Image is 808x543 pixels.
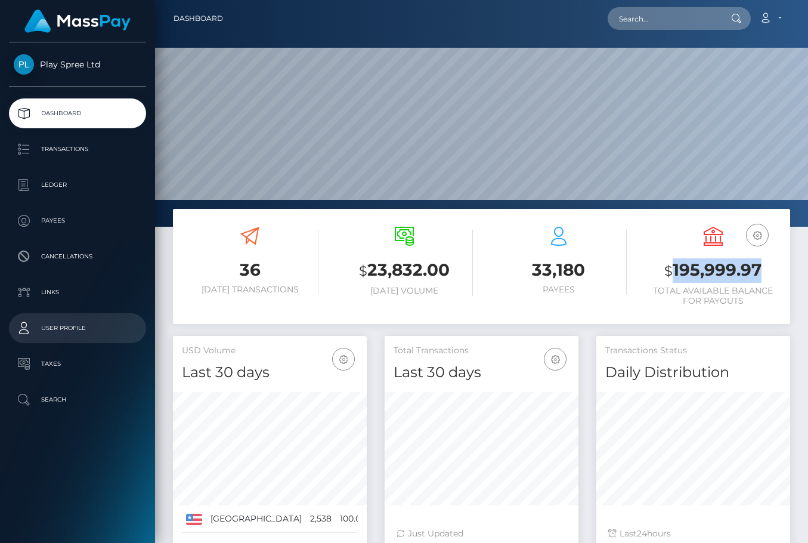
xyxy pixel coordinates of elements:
h6: Payees [491,285,627,295]
h5: Total Transactions [394,345,569,357]
a: User Profile [9,313,146,343]
p: Links [14,283,141,301]
a: Links [9,277,146,307]
h3: 36 [182,258,318,282]
small: $ [359,263,367,279]
a: Dashboard [9,98,146,128]
input: Search... [608,7,720,30]
h3: 23,832.00 [336,258,473,283]
p: Payees [14,212,141,230]
p: User Profile [14,319,141,337]
a: Taxes [9,349,146,379]
h3: 195,999.97 [645,258,781,283]
h5: Transactions Status [605,345,781,357]
a: Cancellations [9,242,146,271]
h3: 33,180 [491,258,627,282]
img: MassPay Logo [24,10,131,33]
td: [GEOGRAPHIC_DATA] [206,505,306,533]
div: Last hours [608,527,778,540]
div: Just Updated [397,527,566,540]
h6: [DATE] Volume [336,286,473,296]
a: Payees [9,206,146,236]
p: Transactions [14,140,141,158]
td: 2,538 [306,505,336,533]
p: Cancellations [14,248,141,266]
h4: Last 30 days [182,362,358,383]
h6: [DATE] Transactions [182,285,318,295]
a: Dashboard [174,6,223,31]
h5: USD Volume [182,345,358,357]
a: Ledger [9,170,146,200]
p: Search [14,391,141,409]
h4: Last 30 days [394,362,569,383]
a: Transactions [9,134,146,164]
p: Dashboard [14,104,141,122]
span: 24 [637,528,647,539]
small: $ [664,263,673,279]
a: Search [9,385,146,415]
img: Play Spree Ltd [14,54,34,75]
p: Taxes [14,355,141,373]
h4: Daily Distribution [605,362,781,383]
h6: Total Available Balance for Payouts [645,286,781,306]
img: US.png [186,514,202,525]
td: 100.00% [336,505,377,533]
span: Play Spree Ltd [9,59,146,70]
p: Ledger [14,176,141,194]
